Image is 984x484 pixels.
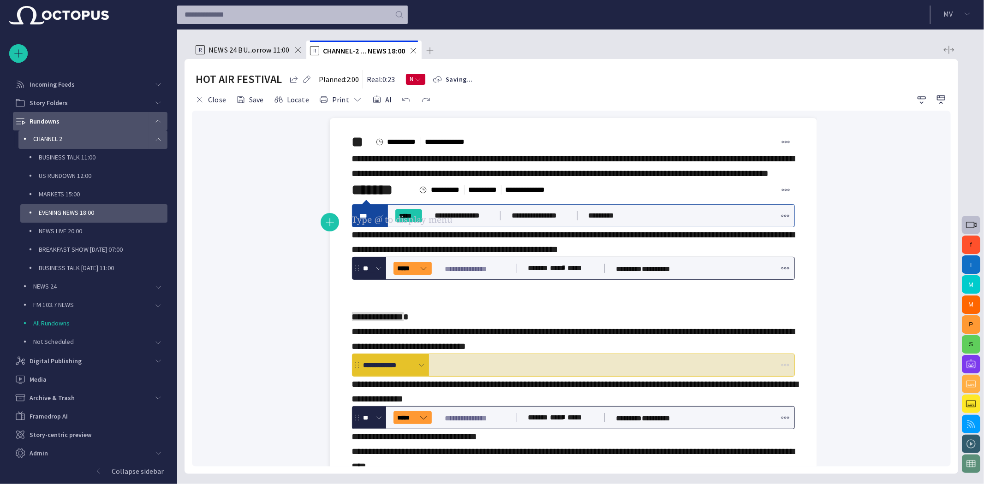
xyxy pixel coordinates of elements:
[306,41,422,59] div: RCHANNEL-2 ... NEWS 18:00
[192,91,229,108] button: Close
[233,91,267,108] button: Save
[962,255,980,274] button: I
[20,167,167,186] div: US RUNDOWN 12:00
[30,98,68,107] p: Story Folders
[410,75,414,84] span: N
[936,6,978,22] button: MV
[30,430,91,439] p: Story-centric preview
[962,295,980,314] button: M
[30,393,75,402] p: Archive & Trash
[962,335,980,354] button: S
[33,300,149,309] p: FM 103.7 NEWS
[9,6,109,24] img: Octopus News Room
[33,282,149,291] p: NEWS 24
[39,189,167,199] p: MARKETS 15:00
[30,375,47,384] p: Media
[39,208,167,217] p: EVENING NEWS 18:00
[33,319,167,328] p: All Rundowns
[20,260,167,278] div: BUSINESS TALK [DATE] 11:00
[112,466,164,477] p: Collapse sidebar
[9,57,167,439] ul: main menu
[20,149,167,167] div: BUSINESS TALK 11:00
[323,46,406,55] span: CHANNEL-2 ... NEWS 18:00
[30,117,60,126] p: Rundowns
[30,80,75,89] p: Incoming Feeds
[39,153,167,162] p: BUSINESS TALK 11:00
[39,226,167,236] p: NEWS LIVE 20:00
[9,407,167,425] div: Framedrop AI
[30,449,48,458] p: Admin
[369,91,395,108] button: AI
[316,91,365,108] button: Print
[20,223,167,241] div: NEWS LIVE 20:00
[962,315,980,334] button: P
[15,315,167,333] div: All Rundowns
[962,275,980,294] button: M
[9,462,167,480] button: Collapse sidebar
[9,370,167,389] div: Media
[319,74,359,85] p: Planned: 2:00
[406,71,425,88] button: N
[30,412,68,421] p: Framedrop AI
[33,337,149,346] p: Not Scheduled
[39,171,167,180] p: US RUNDOWN 12:00
[20,204,167,223] div: EVENING NEWS 18:00
[20,241,167,260] div: BREAKFAST SHOW [DATE] 07:00
[39,245,167,254] p: BREAKFAST SHOW [DATE] 07:00
[20,186,167,204] div: MARKETS 15:00
[271,91,312,108] button: Locate
[196,72,282,87] h2: HOT AIR FESTIVAL
[943,8,953,19] p: M V
[962,236,980,254] button: f
[310,46,319,55] p: R
[9,425,167,444] div: Story-centric preview
[33,134,149,143] p: CHANNEL 2
[196,45,205,54] p: R
[30,356,82,366] p: Digital Publishing
[39,263,167,272] p: BUSINESS TALK [DATE] 11:00
[192,41,306,59] div: RNEWS 24 BU...orrow 11:00
[367,74,395,85] p: Real: 0:23
[446,75,473,84] span: Saving...
[209,45,290,54] span: NEWS 24 BU...orrow 11:00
